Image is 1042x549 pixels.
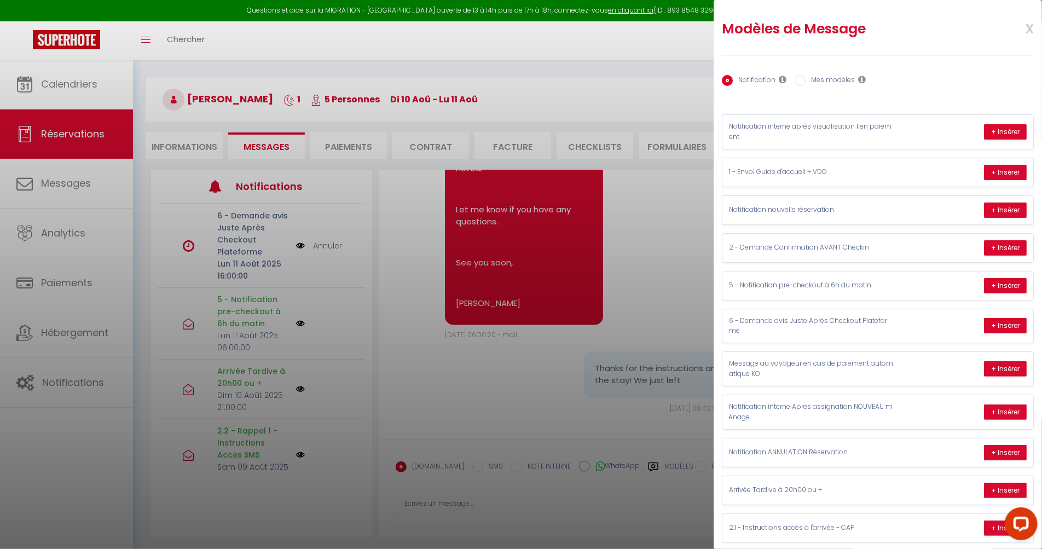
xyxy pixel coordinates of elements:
[984,124,1027,140] button: + Insérer
[858,75,866,84] i: Les modèles généraux sont visibles par vous et votre équipe
[984,361,1027,377] button: + Insérer
[984,240,1027,256] button: + Insérer
[996,503,1042,549] iframe: LiveChat chat widget
[984,165,1027,180] button: + Insérer
[984,483,1027,498] button: + Insérer
[999,15,1034,41] span: x
[984,521,1027,536] button: + Insérer
[722,20,977,38] h2: Modèles de Message
[729,242,893,253] p: 2 - Demande Confirmation AVANT Checkin
[729,280,893,291] p: 5 - Notification pre-checkout à 6h du matin
[729,167,893,177] p: 1 - Envoi Guide d'accueil + VDO
[806,75,855,87] label: Mes modèles
[729,485,893,495] p: Arrivée Tardive à 20h00 ou +
[779,75,786,84] i: Les notifications sont visibles par toi et ton équipe
[729,523,893,533] p: 2.1 - Instructions accès à l'arrivée - CAP
[729,316,893,337] p: 6 - Demande avis Juste Après Checkout Plateforme
[729,359,893,379] p: Message au voyageur en cas de paiement automatique KO
[984,203,1027,218] button: + Insérer
[729,447,893,458] p: Notification ANNULATION Réservation
[729,205,893,215] p: Notification nouvelle réservation
[729,122,893,142] p: Notification interne après visualisation lien paiement
[984,278,1027,293] button: + Insérer
[729,402,893,423] p: Notification interne Après assignation NOUVEAU ménage
[733,75,775,87] label: Notification
[984,404,1027,420] button: + Insérer
[984,445,1027,460] button: + Insérer
[984,318,1027,333] button: + Insérer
